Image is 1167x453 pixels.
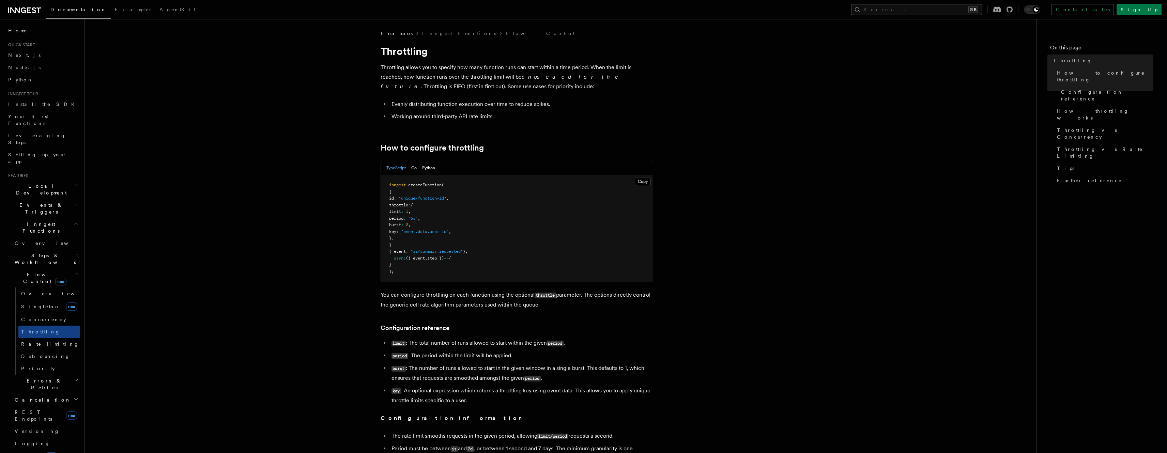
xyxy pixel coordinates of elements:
span: , [408,209,411,214]
span: : [394,196,396,201]
a: Throttling vs Rate Limiting [1054,143,1153,162]
span: Local Development [5,183,74,196]
span: 2 [406,222,408,227]
a: Setting up your app [5,149,80,168]
a: Install the SDK [5,98,80,110]
a: Logging [12,437,80,450]
span: .createFunction [406,183,442,187]
span: Examples [115,7,151,12]
a: Python [5,74,80,86]
span: Steps & Workflows [12,252,76,266]
h4: On this page [1050,44,1153,54]
span: : [403,216,406,221]
code: period [547,341,564,346]
span: Further reference [1057,177,1122,184]
button: Local Development [5,180,80,199]
span: Inngest tour [5,91,38,97]
span: Overview [21,291,91,296]
strong: Configuration information [381,415,522,421]
span: } [389,236,391,240]
div: Flow Controlnew [12,287,80,375]
a: Priority [18,362,80,375]
a: Throttling [1050,54,1153,67]
a: How to configure throttling [381,143,484,153]
button: Toggle dark mode [1024,5,1040,14]
span: Setting up your app [8,152,67,164]
code: burst [391,366,406,372]
span: 1 [406,209,408,214]
button: TypeScript [386,161,406,175]
a: REST Endpointsnew [12,406,80,425]
code: 7d [467,446,474,452]
a: Throttling vs Concurrency [1054,124,1153,143]
li: : An optional expression which returns a throttling key using event data. This allows you to appl... [389,386,653,405]
button: Python [422,161,435,175]
span: "event.data.user_id" [401,229,449,234]
span: "5s" [408,216,418,221]
button: Search...⌘K [851,4,982,15]
span: Documentation [50,7,107,12]
span: , [408,222,411,227]
span: { event [389,249,406,254]
span: Install the SDK [8,101,79,107]
span: , [391,236,394,240]
a: Leveraging Steps [5,129,80,149]
span: , [449,229,451,234]
span: Flow Control [12,271,75,285]
span: Tips [1057,165,1074,172]
span: limit [389,209,401,214]
button: Errors & Retries [12,375,80,394]
span: Priority [21,366,55,371]
span: Rate limiting [21,341,79,347]
span: Node.js [8,65,41,70]
span: Features [5,173,28,178]
span: Quick start [5,42,35,48]
a: Tips [1054,162,1153,174]
span: "ai/summary.requested" [411,249,463,254]
span: inngest [389,183,406,187]
a: Home [5,25,80,37]
span: Throttling vs Rate Limiting [1057,146,1153,159]
span: : [408,203,411,207]
span: new [66,302,77,311]
span: : [396,229,399,234]
span: ); [389,269,394,274]
a: Rate limiting [18,338,80,350]
button: Events & Triggers [5,199,80,218]
li: Working around third-party API rate limits. [389,112,653,121]
a: Versioning [12,425,80,437]
span: "unique-function-id" [399,196,446,201]
a: Flow Control [506,30,575,37]
span: => [444,256,449,261]
span: Cancellation [12,396,71,403]
span: Configuration reference [1061,89,1153,102]
code: limit/period [537,434,568,439]
span: Python [8,77,33,82]
span: Versioning [15,428,60,434]
span: period [389,216,403,221]
code: limit [391,341,406,346]
span: id [389,196,394,201]
span: Inngest Functions [5,221,74,234]
button: Cancellation [12,394,80,406]
span: , [446,196,449,201]
span: } [389,262,391,267]
a: Inngest Functions [422,30,496,37]
code: period [391,353,408,359]
a: Further reference [1054,174,1153,187]
button: Steps & Workflows [12,249,80,268]
h1: Throttling [381,45,653,57]
a: Examples [111,2,155,18]
a: Overview [18,287,80,300]
button: Flow Controlnew [12,268,80,287]
a: Throttling [18,326,80,338]
a: Debouncing [18,350,80,362]
a: Your first Functions [5,110,80,129]
span: Concurrency [21,317,66,322]
span: Your first Functions [8,114,49,126]
li: Evenly distributing function execution over time to reduce spikes. [389,99,653,109]
p: Throttling allows you to specify how many function runs can start within a time period. When the ... [381,63,653,91]
span: : [401,222,403,227]
button: Copy [635,177,651,186]
li: The rate limit smooths requests in the given period, allowing requests a second. [389,431,653,441]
